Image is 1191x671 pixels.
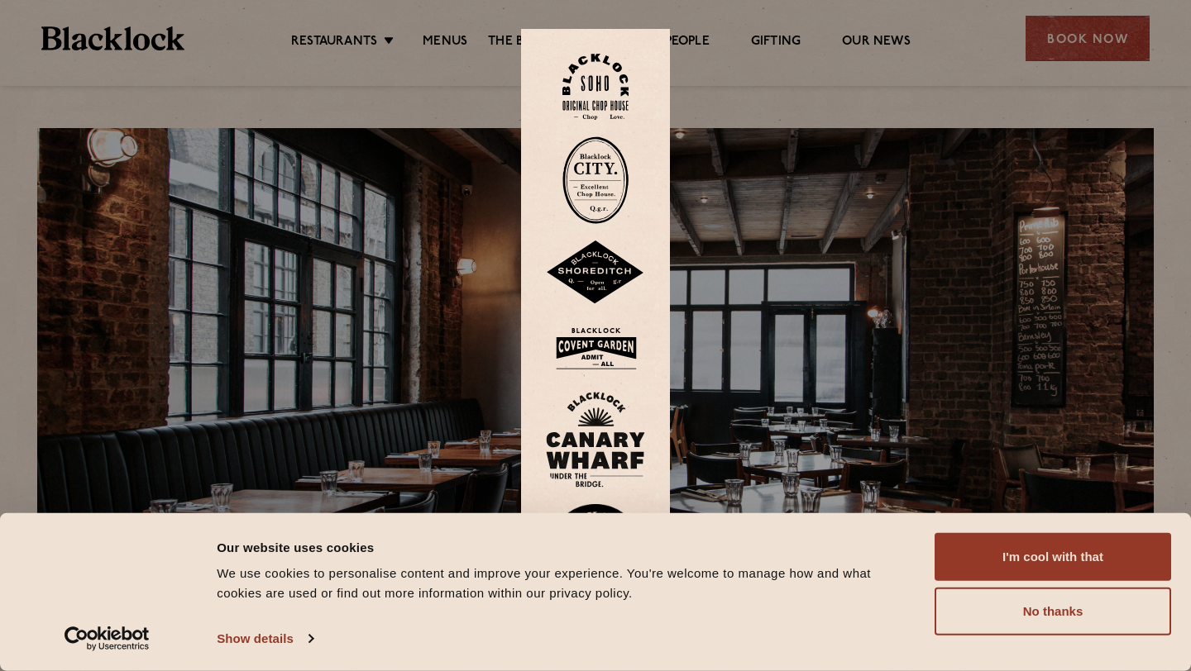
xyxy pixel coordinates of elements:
[217,626,313,651] a: Show details
[935,588,1171,635] button: No thanks
[562,136,629,224] img: City-stamp-default.svg
[217,537,916,557] div: Our website uses cookies
[35,626,179,651] a: Usercentrics Cookiebot - opens in a new window
[546,321,645,375] img: BLA_1470_CoventGarden_Website_Solid.svg
[546,504,645,618] img: BL_Manchester_Logo-bleed.png
[562,54,629,121] img: Soho-stamp-default.svg
[546,392,645,488] img: BL_CW_Logo_Website.svg
[935,533,1171,581] button: I'm cool with that
[217,564,916,603] div: We use cookies to personalise content and improve your experience. You're welcome to manage how a...
[546,240,645,305] img: Shoreditch-stamp-v2-default.svg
